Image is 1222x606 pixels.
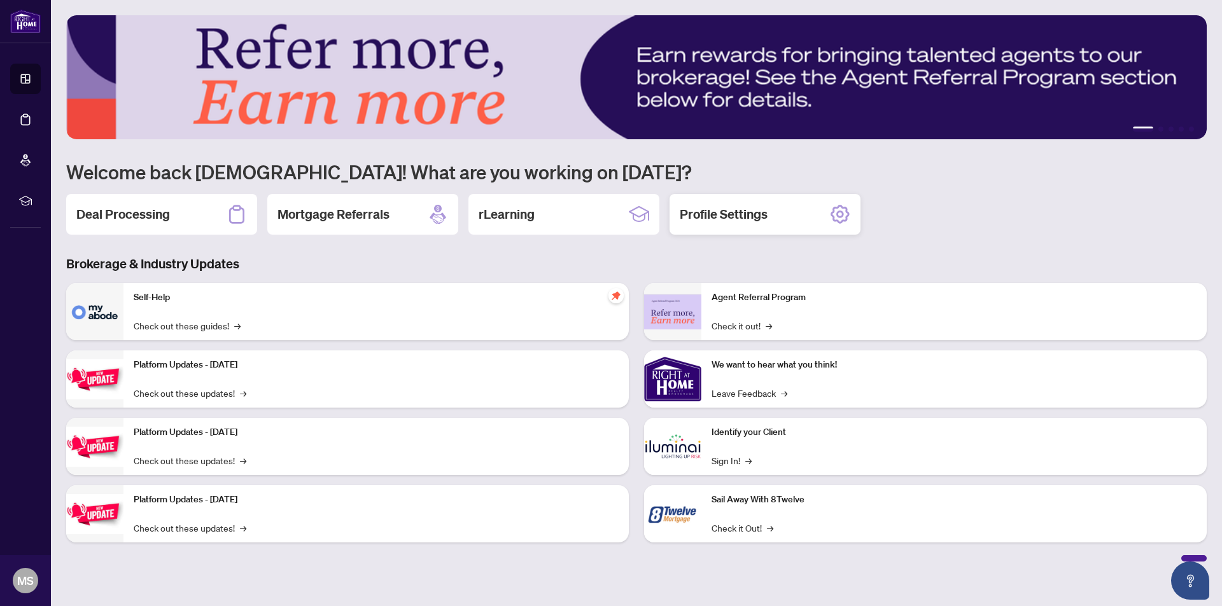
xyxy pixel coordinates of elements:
span: → [767,521,773,535]
a: Check out these updates!→ [134,521,246,535]
img: We want to hear what you think! [644,350,701,408]
img: Self-Help [66,283,123,340]
span: → [240,453,246,467]
img: Identify your Client [644,418,701,475]
img: Platform Updates - June 23, 2025 [66,494,123,534]
a: Leave Feedback→ [712,386,787,400]
img: Platform Updates - July 8, 2025 [66,427,123,467]
img: Slide 0 [66,15,1207,139]
p: We want to hear what you think! [712,358,1197,372]
span: → [240,521,246,535]
span: pushpin [608,288,624,303]
img: Agent Referral Program [644,294,701,329]
span: → [781,386,787,400]
button: Open asap [1171,561,1209,600]
p: Platform Updates - [DATE] [134,358,619,372]
h2: Mortgage Referrals [277,205,390,223]
img: logo [10,10,41,33]
p: Self-Help [134,291,619,305]
button: 1 [1133,127,1153,132]
button: 4 [1179,127,1184,132]
a: Check out these updates!→ [134,386,246,400]
span: → [745,453,752,467]
p: Sail Away With 8Twelve [712,493,1197,507]
h2: Profile Settings [680,205,768,223]
h3: Brokerage & Industry Updates [66,255,1207,273]
img: Platform Updates - July 21, 2025 [66,359,123,399]
p: Identify your Client [712,425,1197,439]
a: Sign In!→ [712,453,752,467]
span: MS [17,572,34,589]
a: Check it out!→ [712,319,772,333]
span: → [766,319,772,333]
button: 5 [1189,127,1194,132]
h1: Welcome back [DEMOGRAPHIC_DATA]! What are you working on [DATE]? [66,160,1207,184]
button: 2 [1158,127,1163,132]
p: Agent Referral Program [712,291,1197,305]
a: Check it Out!→ [712,521,773,535]
button: 3 [1169,127,1174,132]
p: Platform Updates - [DATE] [134,493,619,507]
img: Sail Away With 8Twelve [644,485,701,542]
h2: Deal Processing [76,205,170,223]
span: → [234,319,241,333]
h2: rLearning [479,205,535,223]
span: → [240,386,246,400]
a: Check out these guides!→ [134,319,241,333]
p: Platform Updates - [DATE] [134,425,619,439]
a: Check out these updates!→ [134,453,246,467]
